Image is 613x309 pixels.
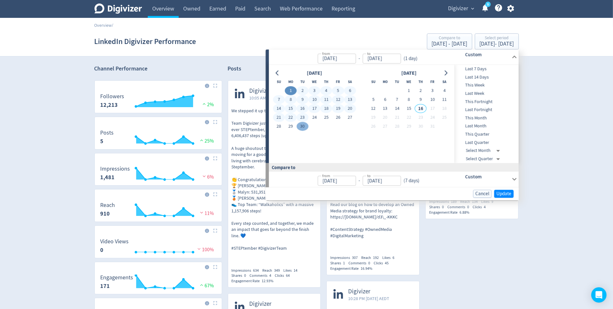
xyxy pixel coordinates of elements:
button: 3 [427,86,438,95]
button: 24 [427,113,438,122]
div: - [356,177,363,184]
dt: Video Views [101,238,129,245]
div: ( 7 days ) [401,177,419,184]
div: Shares [429,204,447,210]
div: Reach [361,255,382,261]
div: Comments [348,261,374,266]
button: 14 [391,104,403,113]
div: This Week [454,81,518,90]
th: Tuesday [297,77,309,86]
button: 26 [367,122,379,131]
div: Reach [460,199,481,204]
img: Placeholder [213,156,217,160]
div: Reach [263,268,284,273]
img: positive-performance.svg [201,101,207,106]
label: from [322,51,330,56]
dt: Posts [101,129,114,136]
div: Select period [480,36,514,41]
text: 5 [487,2,489,7]
strong: 1,481 [101,173,115,181]
div: Shares [232,273,250,278]
div: Select Quarter [466,155,503,163]
label: to [367,51,370,56]
button: 2 [297,86,309,95]
span: 14 [294,268,298,273]
a: Digivizer8:05 AM [DATE] AEDTOwned media about what you say and owning the space where you say it.... [327,81,419,250]
th: Friday [332,77,344,86]
div: Last Fortnight [454,106,518,114]
button: 1 [285,86,296,95]
button: 18 [320,104,332,113]
th: Thursday [320,77,332,86]
span: 6 [392,255,394,260]
strong: 12,213 [101,101,118,109]
button: 2 [415,86,427,95]
button: 7 [391,95,403,104]
img: Placeholder [213,265,217,269]
div: Clicks [374,261,392,266]
span: 9 [491,199,493,204]
div: Clicks [275,273,294,278]
span: 25% [198,138,214,144]
div: Impressions [330,255,361,261]
h2: Channel Performance [94,65,222,73]
img: positive-performance.svg [198,138,205,143]
button: 19 [332,104,344,113]
span: 45 [385,261,389,266]
div: Impressions [232,268,263,273]
div: Engagement Rate [232,278,277,284]
div: Last Quarter [454,138,518,147]
svg: Engagements 171 [97,275,219,291]
button: 22 [403,113,415,122]
button: 16 [415,104,427,113]
th: Wednesday [403,77,415,86]
div: Likes [481,199,497,204]
button: 21 [391,113,403,122]
button: 4 [438,86,450,95]
div: Select Month [466,147,503,155]
img: Placeholder [213,84,217,88]
span: 100% [196,246,214,253]
svg: Posts 5 [97,130,219,147]
span: 6.88% [460,210,469,215]
div: Last Month [454,122,518,130]
span: Digivizer [448,4,468,14]
button: 11 [438,95,450,104]
button: 29 [403,122,415,131]
button: 27 [379,122,391,131]
div: This Quarter [454,130,518,138]
div: from-to(1 day)Custom [269,49,519,65]
span: 189 [451,199,457,204]
span: 0 [442,204,444,210]
th: Saturday [438,77,450,86]
span: Digivizer [250,87,291,95]
div: This Month [454,114,518,122]
button: 10 [309,95,320,104]
dt: Engagements [101,274,133,281]
th: Wednesday [309,77,320,86]
span: 11% [198,210,214,217]
span: / [112,22,114,28]
span: Last 7 Days [454,66,518,73]
button: Update [494,190,514,198]
span: 12.93% [262,278,274,283]
button: 13 [379,104,391,113]
div: Compare to [266,163,519,172]
button: 25 [320,113,332,122]
a: 5 [485,2,491,7]
button: 6 [379,95,391,104]
p: We stepped it up this year...literally! 👣 Team Digivizer just completed our biggest-ever STEPtemb... [232,108,317,252]
button: 25 [438,113,450,122]
button: Go to next month [441,69,450,77]
button: 24 [309,113,320,122]
div: Open Intercom Messenger [591,287,607,303]
h1: LinkedIn Digivizer Performance [94,31,196,52]
dt: Reach [101,202,115,209]
span: Update [497,191,512,196]
button: Select period[DATE]- [DATE] [475,33,519,49]
button: 3 [309,86,320,95]
button: 16 [297,104,309,113]
button: 5 [367,95,379,104]
button: 9 [297,95,309,104]
span: 634 [253,268,259,273]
